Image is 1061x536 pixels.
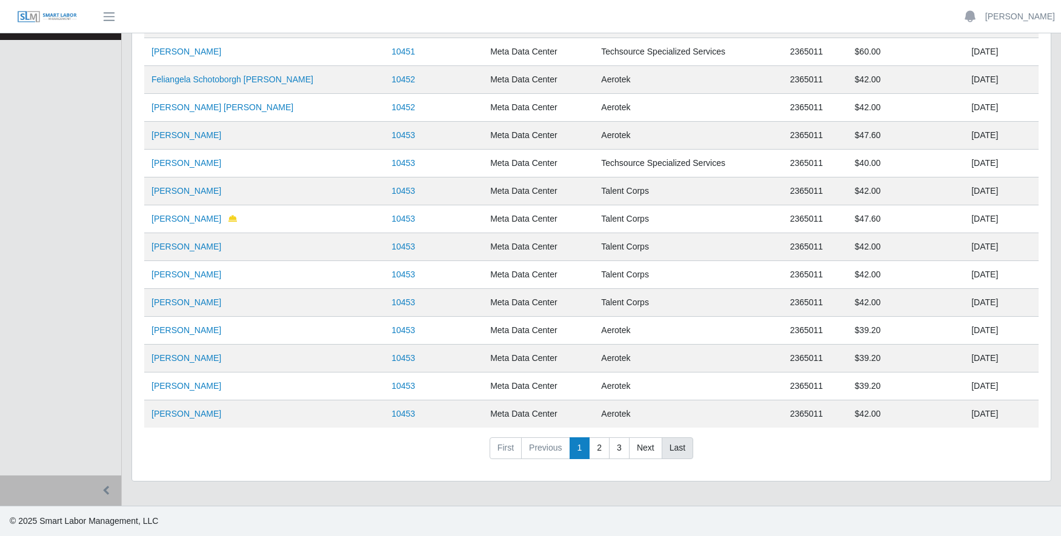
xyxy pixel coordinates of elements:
td: Aerotek [594,66,782,94]
a: [PERSON_NAME] [151,214,221,223]
td: Talent Corps [594,233,782,261]
td: Meta Data Center [483,261,594,289]
a: [PERSON_NAME] [151,297,221,307]
td: 2365011 [783,38,848,66]
td: 2365011 [783,150,848,177]
td: $39.20 [848,345,965,372]
td: [DATE] [964,66,1039,94]
td: Meta Data Center [483,177,594,205]
td: Meta Data Center [483,122,594,150]
a: [PERSON_NAME] [PERSON_NAME] [151,102,293,112]
a: [PERSON_NAME] [151,381,221,391]
nav: pagination [144,437,1039,469]
td: Aerotek [594,372,782,400]
td: Meta Data Center [483,233,594,261]
td: 2365011 [783,122,848,150]
td: [DATE] [964,289,1039,317]
td: [DATE] [964,345,1039,372]
td: $42.00 [848,400,965,428]
td: $42.00 [848,289,965,317]
td: $42.00 [848,66,965,94]
td: 2365011 [783,289,848,317]
td: Meta Data Center [483,345,594,372]
a: 10453 [391,270,415,279]
a: 10453 [391,353,415,363]
td: Aerotek [594,122,782,150]
i: team lead [228,214,237,223]
a: 2 [589,437,610,459]
td: Techsource Specialized Services [594,150,782,177]
td: Meta Data Center [483,94,594,122]
td: Aerotek [594,345,782,372]
a: [PERSON_NAME] [151,158,221,168]
a: 10453 [391,381,415,391]
td: 2365011 [783,261,848,289]
td: Talent Corps [594,289,782,317]
a: 10453 [391,409,415,419]
td: Meta Data Center [483,317,594,345]
a: Next [629,437,662,459]
a: 10453 [391,242,415,251]
a: [PERSON_NAME] [151,353,221,363]
a: 3 [609,437,630,459]
a: [PERSON_NAME] [151,409,221,419]
td: Aerotek [594,94,782,122]
a: 10453 [391,130,415,140]
td: [DATE] [964,38,1039,66]
td: [DATE] [964,233,1039,261]
a: 10453 [391,186,415,196]
a: [PERSON_NAME] [151,270,221,279]
td: [DATE] [964,94,1039,122]
td: [DATE] [964,205,1039,233]
td: $60.00 [848,38,965,66]
a: Feliangela Schotoborgh [PERSON_NAME] [151,74,313,84]
td: [DATE] [964,261,1039,289]
td: 2365011 [783,400,848,428]
td: [DATE] [964,372,1039,400]
td: Aerotek [594,400,782,428]
a: [PERSON_NAME] [151,242,221,251]
td: 2365011 [783,177,848,205]
a: 10452 [391,102,415,112]
td: $39.20 [848,317,965,345]
td: $42.00 [848,261,965,289]
a: [PERSON_NAME] [151,130,221,140]
a: 1 [570,437,590,459]
span: © 2025 Smart Labor Management, LLC [10,516,158,526]
td: $42.00 [848,94,965,122]
td: $47.60 [848,205,965,233]
a: [PERSON_NAME] [985,10,1055,23]
td: Meta Data Center [483,372,594,400]
a: 10453 [391,325,415,335]
a: 10453 [391,158,415,168]
td: $40.00 [848,150,965,177]
td: Techsource Specialized Services [594,38,782,66]
a: [PERSON_NAME] [151,186,221,196]
td: [DATE] [964,317,1039,345]
td: 2365011 [783,205,848,233]
td: $42.00 [848,177,965,205]
td: [DATE] [964,150,1039,177]
td: $42.00 [848,233,965,261]
a: Last [662,437,693,459]
td: 2365011 [783,233,848,261]
td: [DATE] [964,122,1039,150]
a: [PERSON_NAME] [151,325,221,335]
td: Talent Corps [594,261,782,289]
td: 2365011 [783,317,848,345]
a: 10453 [391,214,415,223]
td: [DATE] [964,177,1039,205]
td: 2365011 [783,94,848,122]
td: $47.60 [848,122,965,150]
a: 10453 [391,297,415,307]
td: Meta Data Center [483,38,594,66]
td: Meta Data Center [483,150,594,177]
td: Meta Data Center [483,66,594,94]
td: $39.20 [848,372,965,400]
td: 2365011 [783,66,848,94]
td: Meta Data Center [483,205,594,233]
td: 2365011 [783,345,848,372]
td: 2365011 [783,372,848,400]
a: 10451 [391,47,415,56]
td: Aerotek [594,317,782,345]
